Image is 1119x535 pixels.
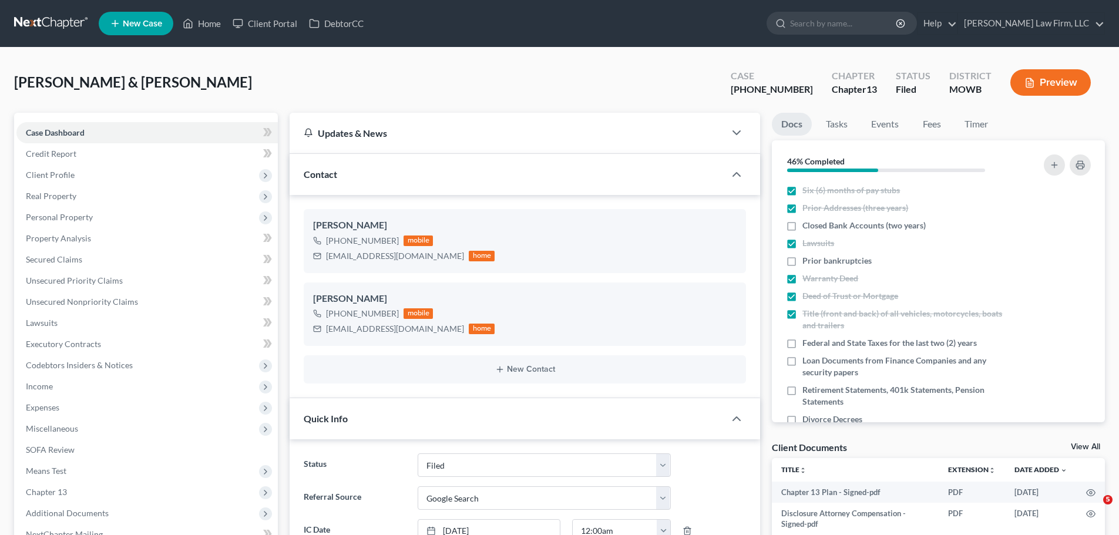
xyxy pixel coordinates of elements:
a: Extensionunfold_more [948,465,996,474]
a: Events [862,113,908,136]
a: Unsecured Priority Claims [16,270,278,291]
span: Unsecured Nonpriority Claims [26,297,138,307]
span: Means Test [26,466,66,476]
td: [DATE] [1005,503,1077,535]
a: Date Added expand_more [1014,465,1067,474]
span: Prior Addresses (three years) [802,202,908,214]
div: Filed [896,83,930,96]
a: SOFA Review [16,439,278,460]
a: [PERSON_NAME] Law Firm, LLC [958,13,1104,34]
span: New Case [123,19,162,28]
td: PDF [939,482,1005,503]
button: New Contact [313,365,737,374]
i: unfold_more [989,467,996,474]
div: [PERSON_NAME] [313,218,737,233]
label: Status [298,453,411,477]
a: Timer [955,113,997,136]
button: Preview [1010,69,1091,96]
span: Lawsuits [802,237,834,249]
div: mobile [404,308,433,319]
a: Case Dashboard [16,122,278,143]
a: View All [1071,443,1100,451]
div: MOWB [949,83,992,96]
a: Client Portal [227,13,303,34]
a: Tasks [816,113,857,136]
span: Miscellaneous [26,423,78,433]
div: Updates & News [304,127,711,139]
a: Secured Claims [16,249,278,270]
span: Lawsuits [26,318,58,328]
a: Help [918,13,957,34]
span: [PERSON_NAME] & [PERSON_NAME] [14,73,252,90]
span: Case Dashboard [26,127,85,137]
span: Codebtors Insiders & Notices [26,360,133,370]
span: Closed Bank Accounts (two years) [802,220,926,231]
a: Lawsuits [16,312,278,334]
span: 5 [1103,495,1113,504]
span: Quick Info [304,413,348,424]
a: Docs [772,113,812,136]
span: SOFA Review [26,445,75,455]
div: [PHONE_NUMBER] [326,235,399,247]
div: [PERSON_NAME] [313,292,737,306]
div: home [469,251,495,261]
i: unfold_more [799,467,807,474]
label: Referral Source [298,486,411,510]
a: Home [177,13,227,34]
div: Client Documents [772,441,847,453]
div: Case [731,69,813,83]
td: Chapter 13 Plan - Signed-pdf [772,482,939,503]
span: Divorce Decrees [802,413,862,425]
span: Credit Report [26,149,76,159]
span: Property Analysis [26,233,91,243]
a: Property Analysis [16,228,278,249]
span: Prior bankruptcies [802,255,872,267]
a: Executory Contracts [16,334,278,355]
span: Expenses [26,402,59,412]
a: Credit Report [16,143,278,164]
td: [DATE] [1005,482,1077,503]
span: Client Profile [26,170,75,180]
div: [EMAIL_ADDRESS][DOMAIN_NAME] [326,250,464,262]
span: Additional Documents [26,508,109,518]
span: Personal Property [26,212,93,222]
div: mobile [404,235,433,246]
a: DebtorCC [303,13,369,34]
span: Secured Claims [26,254,82,264]
div: [EMAIL_ADDRESS][DOMAIN_NAME] [326,323,464,335]
a: Fees [913,113,950,136]
span: Loan Documents from Finance Companies and any security papers [802,355,1012,378]
span: Executory Contracts [26,339,101,349]
a: Unsecured Nonpriority Claims [16,291,278,312]
td: PDF [939,503,1005,535]
span: Retirement Statements, 401k Statements, Pension Statements [802,384,1012,408]
strong: 46% Completed [787,156,845,166]
div: Chapter [832,69,877,83]
div: home [469,324,495,334]
span: Unsecured Priority Claims [26,275,123,285]
div: District [949,69,992,83]
span: Title (front and back) of all vehicles, motorcycles, boats and trailers [802,308,1012,331]
div: [PHONE_NUMBER] [731,83,813,96]
iframe: Intercom live chat [1079,495,1107,523]
div: Status [896,69,930,83]
i: expand_more [1060,467,1067,474]
span: Warranty Deed [802,272,858,284]
span: Chapter 13 [26,487,67,497]
input: Search by name... [790,12,898,34]
span: Federal and State Taxes for the last two (2) years [802,337,977,349]
td: Disclosure Attorney Compensation - Signed-pdf [772,503,939,535]
a: Titleunfold_more [781,465,807,474]
span: Real Property [26,191,76,201]
span: Deed of Trust or Mortgage [802,290,898,302]
div: [PHONE_NUMBER] [326,308,399,319]
span: Six (6) months of pay stubs [802,184,900,196]
span: Contact [304,169,337,180]
span: Income [26,381,53,391]
div: Chapter [832,83,877,96]
span: 13 [866,83,877,95]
